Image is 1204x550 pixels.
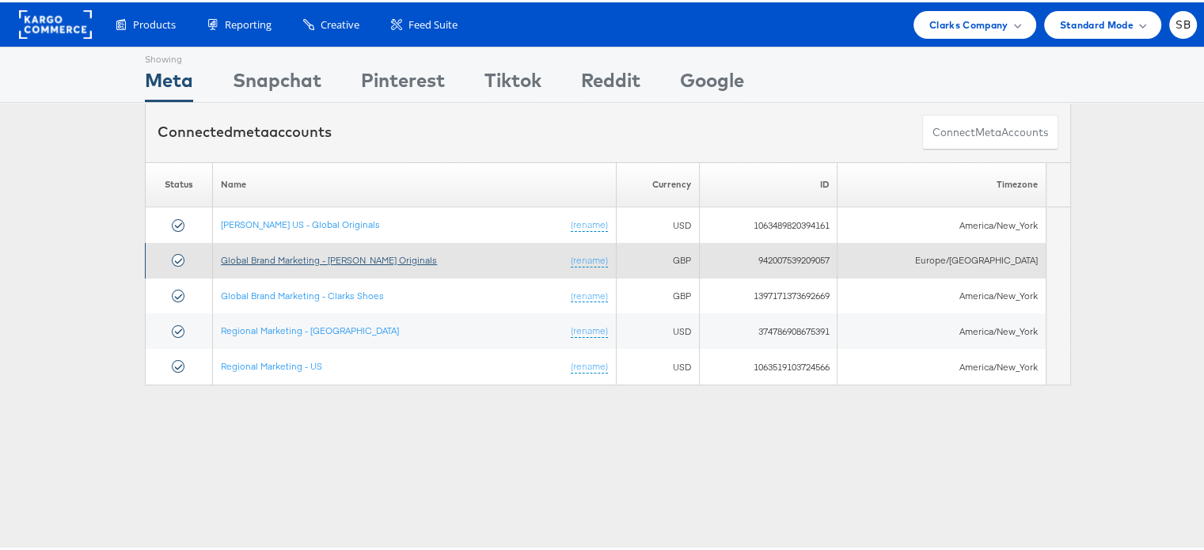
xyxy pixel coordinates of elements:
span: meta [233,120,269,138]
span: SB [1176,17,1191,28]
a: Global Brand Marketing - Clarks Shoes [221,287,384,299]
th: Status [146,160,213,205]
span: meta [975,123,1001,138]
button: ConnectmetaAccounts [922,112,1058,148]
a: (rename) [571,322,608,336]
div: Showing [145,45,193,64]
td: America/New_York [837,311,1046,347]
td: 374786908675391 [699,311,837,347]
th: ID [699,160,837,205]
div: Connected accounts [158,119,332,140]
td: 942007539209057 [699,241,837,276]
th: Name [213,160,617,205]
td: USD [616,311,699,347]
div: Google [680,64,744,100]
a: (rename) [571,252,608,265]
span: Feed Suite [408,15,458,30]
td: GBP [616,241,699,276]
a: Regional Marketing - US [221,358,322,370]
td: America/New_York [837,276,1046,312]
a: (rename) [571,216,608,229]
div: Pinterest [361,64,445,100]
a: Regional Marketing - [GEOGRAPHIC_DATA] [221,322,399,334]
a: Global Brand Marketing - [PERSON_NAME] Originals [221,252,437,264]
td: 1397171373692669 [699,276,837,312]
td: America/New_York [837,347,1046,382]
div: Snapchat [233,64,321,100]
td: 1063519103724566 [699,347,837,382]
td: America/New_York [837,205,1046,241]
div: Meta [145,64,193,100]
td: GBP [616,276,699,312]
td: USD [616,205,699,241]
td: 1063489820394161 [699,205,837,241]
span: Creative [321,15,359,30]
th: Currency [616,160,699,205]
td: Europe/[GEOGRAPHIC_DATA] [837,241,1046,276]
a: (rename) [571,287,608,301]
a: (rename) [571,358,608,371]
a: [PERSON_NAME] US - Global Originals [221,216,380,228]
div: Reddit [581,64,640,100]
td: USD [616,347,699,382]
span: Clarks Company [929,14,1008,31]
div: Tiktok [484,64,541,100]
span: Standard Mode [1060,14,1134,31]
th: Timezone [837,160,1046,205]
span: Reporting [225,15,272,30]
span: Products [133,15,176,30]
